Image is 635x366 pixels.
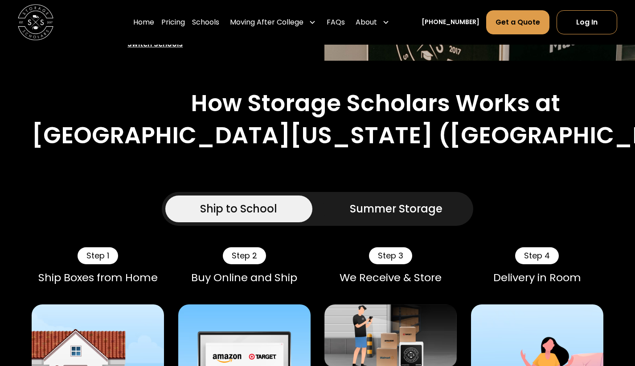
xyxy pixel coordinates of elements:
div: Moving After College [230,17,303,28]
div: We Receive & Store [324,271,457,284]
div: Step 1 [78,247,118,264]
a: Log In [557,10,617,34]
a: [PHONE_NUMBER] [422,17,479,27]
a: Home [133,10,154,35]
div: Step 4 [515,247,559,264]
div: Buy Online and Ship [178,271,311,284]
div: Step 3 [369,247,412,264]
a: Schools [192,10,219,35]
a: home [18,4,53,40]
div: Ship Boxes from Home [32,271,164,284]
div: Ship to School [200,201,277,217]
div: About [352,10,393,35]
div: Moving After College [226,10,320,35]
div: Summer Storage [350,201,442,217]
a: FAQs [327,10,345,35]
a: Pricing [161,10,185,35]
div: Delivery in Room [471,271,603,284]
a: Get a Quote [486,10,549,34]
h2: How Storage Scholars Works at [191,89,560,117]
img: Storage Scholars main logo [18,4,53,40]
div: About [356,17,377,28]
div: Step 2 [223,247,266,264]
